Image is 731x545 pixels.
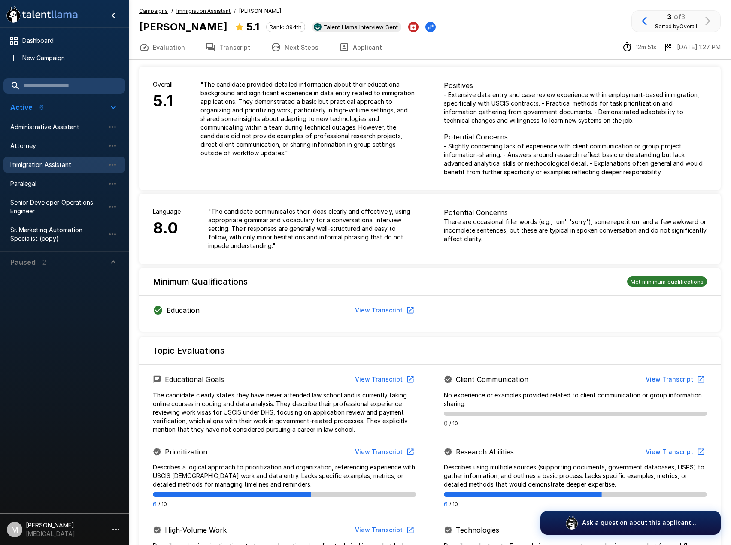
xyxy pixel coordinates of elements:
[314,23,322,31] img: ukg_logo.jpeg
[176,8,231,14] u: Immigration Assistant
[456,525,499,535] p: Technologies
[444,142,707,176] p: - Slightly concerning lack of experience with client communication or group project information-s...
[655,23,697,30] span: Sorted by Overall
[165,525,227,535] p: High-Volume Work
[208,207,416,250] p: " The candidate communicates their ideas clearly and effectively, using appropriate grammar and v...
[449,419,458,428] span: / 10
[444,91,707,125] p: - Extensive data entry and case review experience within employment-based immigration, specifical...
[167,305,200,315] p: Education
[129,35,195,59] button: Evaluation
[165,447,207,457] p: Prioritization
[158,500,167,509] span: / 10
[408,22,419,32] button: Archive Applicant
[267,24,305,30] span: Rank: 394th
[677,43,721,51] p: [DATE] 1:27 PM
[153,391,416,434] p: The candidate clearly states they have never attended law school and is currently taking online c...
[352,522,416,538] button: View Transcript
[165,374,224,385] p: Educational Goals
[312,22,401,32] div: View profile in UKG
[444,391,707,408] p: No experience or examples provided related to client communication or group information sharing.
[329,35,392,59] button: Applicant
[239,7,281,15] span: [PERSON_NAME]
[444,132,707,142] p: Potential Concerns
[582,518,696,527] p: Ask a question about this applicant...
[425,22,436,32] button: Change Stage
[153,80,173,89] p: Overall
[622,42,656,52] div: The time between starting and completing the interview
[674,12,685,21] span: of 3
[195,35,261,59] button: Transcript
[352,444,416,460] button: View Transcript
[667,12,672,21] b: 3
[200,80,416,157] p: " The candidate provided detailed information about their educational background and significant ...
[444,419,448,428] p: 0
[627,278,707,285] span: Met minimum qualifications
[449,500,458,509] span: / 10
[139,21,227,33] b: [PERSON_NAME]
[246,21,259,33] b: 5.1
[234,7,236,15] span: /
[153,344,224,357] h6: Topic Evaluations
[261,35,329,59] button: Next Steps
[642,444,707,460] button: View Transcript
[153,500,157,509] p: 6
[444,207,707,218] p: Potential Concerns
[153,216,181,241] h6: 8.0
[153,89,173,114] h6: 5.1
[153,207,181,216] p: Language
[663,42,721,52] div: The date and time when the interview was completed
[565,516,579,530] img: logo_glasses@2x.png
[444,218,707,243] p: There are occasional filler words (e.g., 'um', 'sorry'), some repetition, and a few awkward or in...
[642,372,707,388] button: View Transcript
[320,24,401,30] span: Talent Llama Interview Sent
[153,275,248,288] h6: Minimum Qualifications
[636,43,656,51] p: 12m 51s
[444,500,448,509] p: 6
[171,7,173,15] span: /
[139,8,168,14] u: Campaigns
[352,303,416,318] button: View Transcript
[456,374,528,385] p: Client Communication
[456,447,514,457] p: Research Abilities
[444,80,707,91] p: Positives
[352,372,416,388] button: View Transcript
[540,511,721,535] button: Ask a question about this applicant...
[444,463,707,489] p: Describes using multiple sources (supporting documents, government databases, USPS) to gather inf...
[153,463,416,489] p: Describes a logical approach to prioritization and organization, referencing experience with USCI...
